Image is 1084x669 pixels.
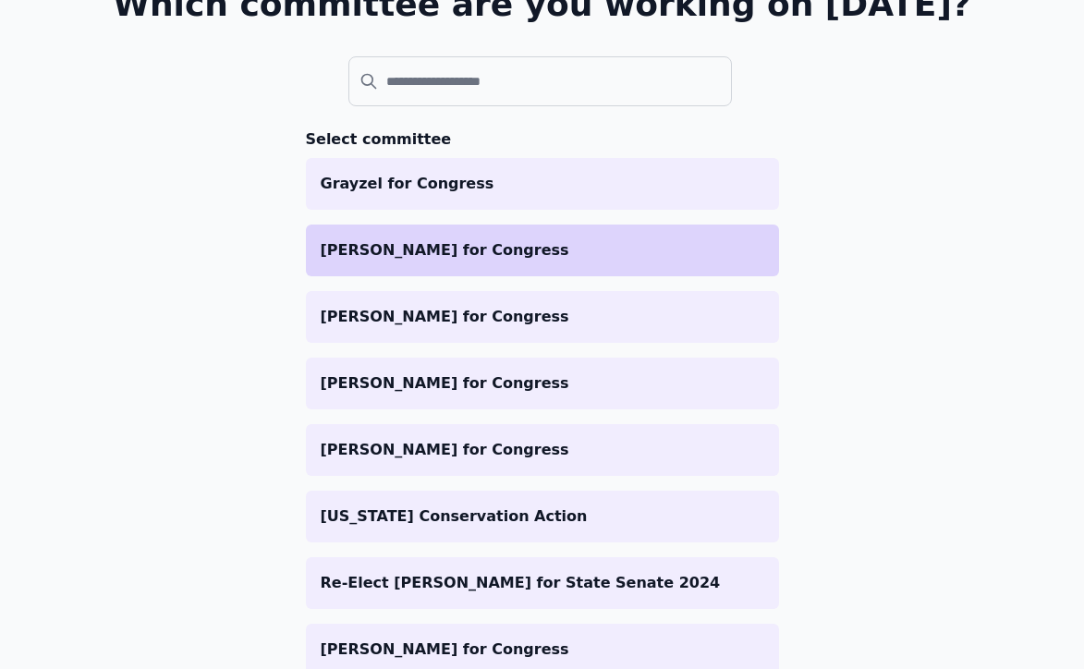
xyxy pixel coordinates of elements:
[321,173,764,195] p: Grayzel for Congress
[306,358,779,409] a: [PERSON_NAME] for Congress
[306,128,779,151] h3: Select committee
[321,505,764,528] p: [US_STATE] Conservation Action
[306,225,779,276] a: [PERSON_NAME] for Congress
[321,372,764,395] p: [PERSON_NAME] for Congress
[306,557,779,609] a: Re-Elect [PERSON_NAME] for State Senate 2024
[306,291,779,343] a: [PERSON_NAME] for Congress
[306,158,779,210] a: Grayzel for Congress
[306,424,779,476] a: [PERSON_NAME] for Congress
[321,239,764,262] p: [PERSON_NAME] for Congress
[321,639,764,661] p: [PERSON_NAME] for Congress
[306,491,779,542] a: [US_STATE] Conservation Action
[321,306,764,328] p: [PERSON_NAME] for Congress
[321,572,764,594] p: Re-Elect [PERSON_NAME] for State Senate 2024
[321,439,764,461] p: [PERSON_NAME] for Congress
